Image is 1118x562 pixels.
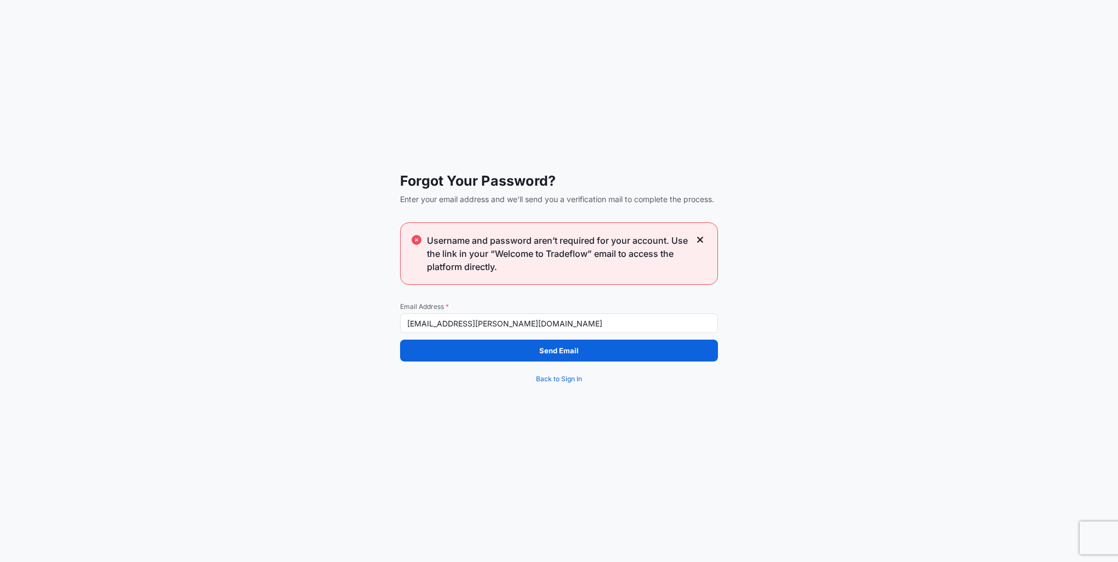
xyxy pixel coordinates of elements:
[400,340,718,362] button: Send Email
[427,234,690,273] span: Username and password aren’t required for your account. Use the link in your “Welcome to Tradeflo...
[536,374,582,385] span: Back to Sign In
[400,368,718,390] a: Back to Sign In
[539,345,579,356] p: Send Email
[400,172,718,190] span: Forgot Your Password?
[400,313,718,333] input: example@gmail.com
[400,302,718,311] span: Email Address
[400,194,718,205] span: Enter your email address and we'll send you a verification mail to complete the process.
